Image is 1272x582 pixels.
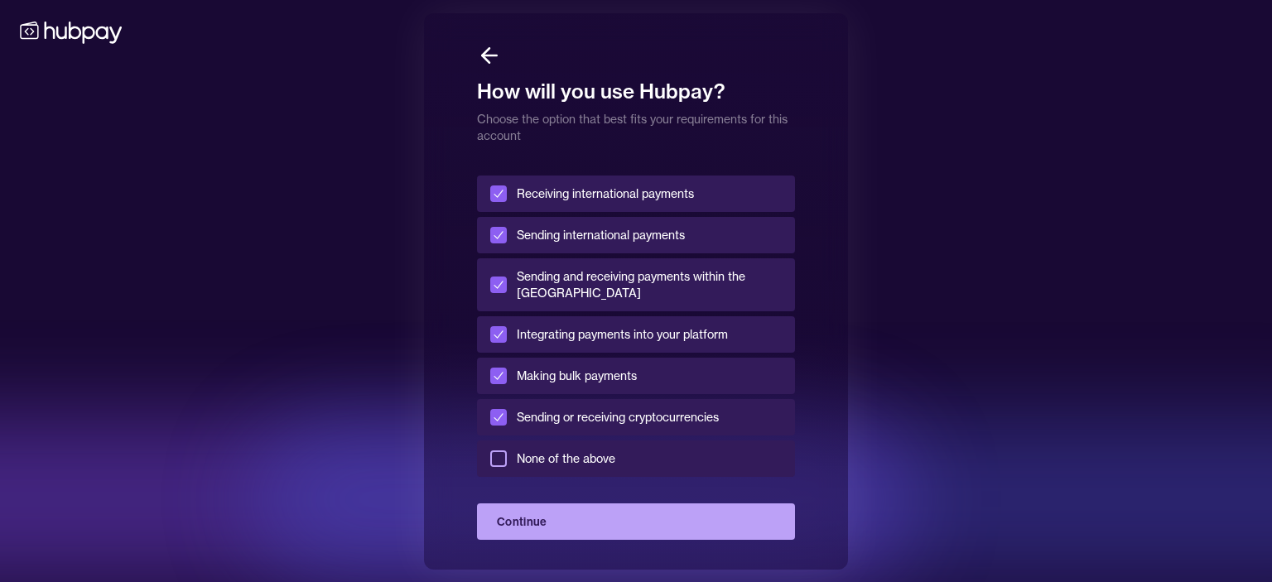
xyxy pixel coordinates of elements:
[517,368,637,384] span: Making bulk payments
[490,368,507,384] button: Making bulk payments
[517,185,694,202] span: Receiving international payments
[477,503,795,540] button: Continue
[490,227,507,243] button: Sending international payments
[517,326,728,343] span: Integrating payments into your platform
[490,185,507,202] button: Receiving international payments
[517,450,615,467] span: None of the above
[490,450,507,467] button: None of the above
[490,409,507,426] button: Sending or receiving cryptocurrencies
[477,104,795,144] p: Choose the option that best fits your requirements for this account
[490,326,507,343] button: Integrating payments into your platform
[477,68,795,104] h1: How will you use Hubpay?
[517,409,719,426] span: Sending or receiving cryptocurrencies
[490,277,507,293] button: Sending and receiving payments within the [GEOGRAPHIC_DATA]
[517,227,685,243] span: Sending international payments
[517,268,782,301] span: Sending and receiving payments within the [GEOGRAPHIC_DATA]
